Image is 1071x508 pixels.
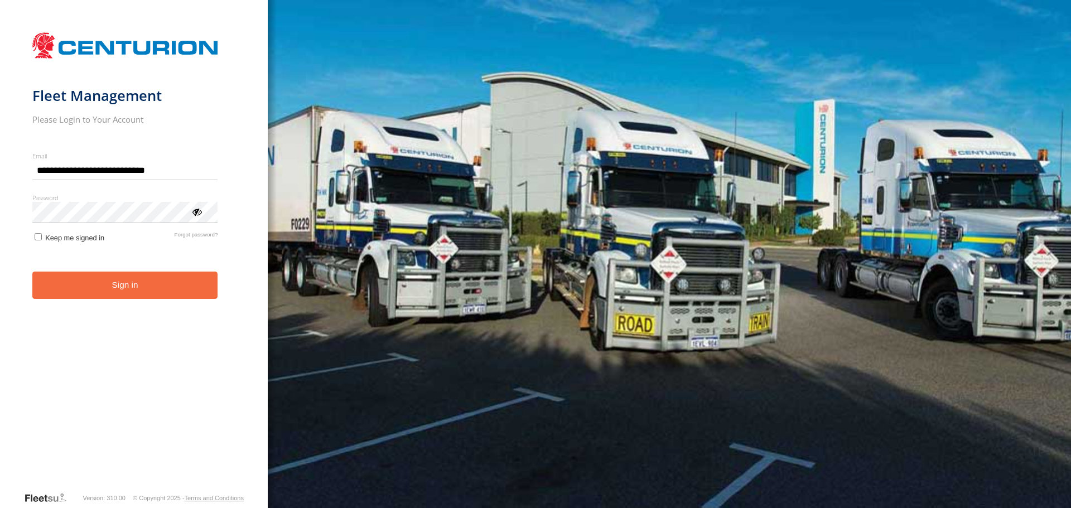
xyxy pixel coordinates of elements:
[191,206,202,217] div: ViewPassword
[133,495,244,501] div: © Copyright 2025 -
[32,114,218,125] h2: Please Login to Your Account
[32,31,218,60] img: Centurion Transport
[83,495,126,501] div: Version: 310.00
[32,86,218,105] h1: Fleet Management
[32,152,218,160] label: Email
[24,492,75,504] a: Visit our Website
[32,272,218,299] button: Sign in
[175,231,218,242] a: Forgot password?
[32,27,236,491] form: main
[32,193,218,202] label: Password
[35,233,42,240] input: Keep me signed in
[45,234,104,242] span: Keep me signed in
[185,495,244,501] a: Terms and Conditions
